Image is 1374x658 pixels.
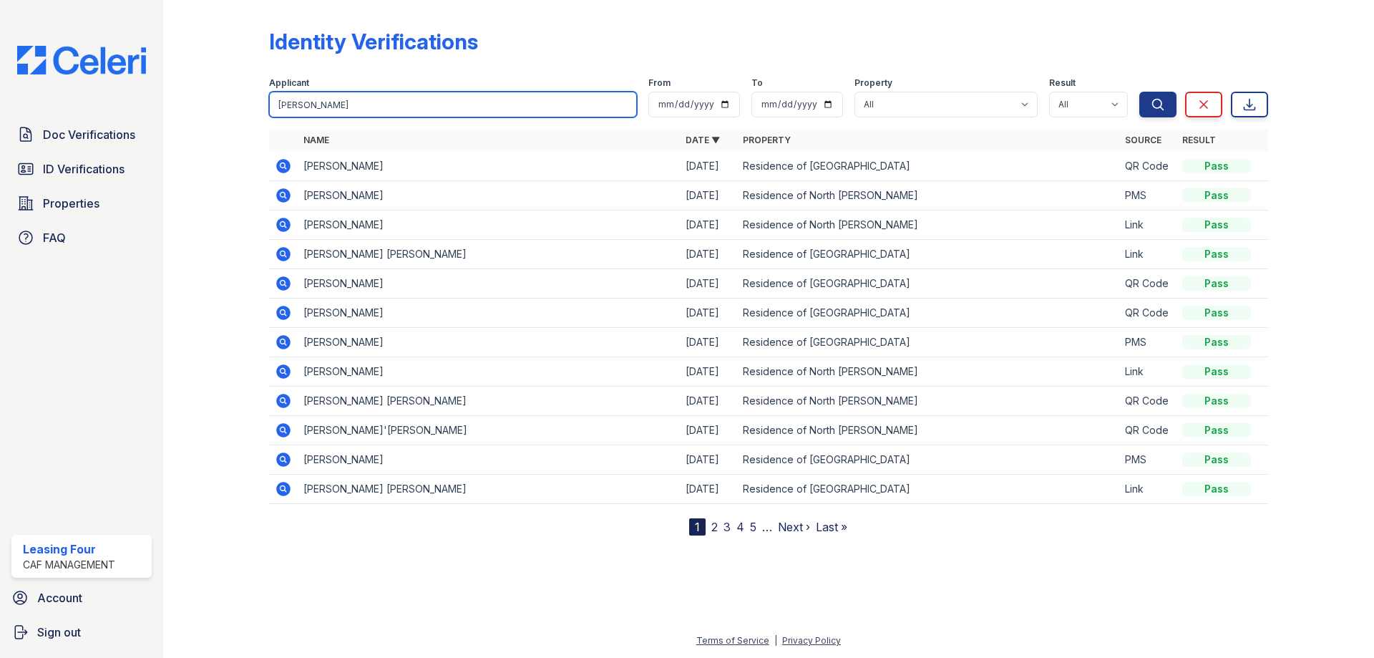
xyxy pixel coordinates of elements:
[680,445,737,475] td: [DATE]
[689,518,706,536] div: 1
[298,387,680,416] td: [PERSON_NAME] [PERSON_NAME]
[1182,276,1251,291] div: Pass
[269,77,309,89] label: Applicant
[782,635,841,646] a: Privacy Policy
[743,135,791,145] a: Property
[736,520,744,534] a: 4
[298,357,680,387] td: [PERSON_NAME]
[762,518,772,536] span: …
[1182,306,1251,320] div: Pass
[1182,335,1251,349] div: Pass
[680,416,737,445] td: [DATE]
[6,46,157,74] img: CE_Logo_Blue-a8612792a0a2168367f1c8372b55b34899dd931a85d93a1a3d3e32e68fde9ad4.png
[680,299,737,328] td: [DATE]
[298,211,680,240] td: [PERSON_NAME]
[11,223,152,252] a: FAQ
[298,269,680,299] td: [PERSON_NAME]
[1119,269,1176,299] td: QR Code
[1182,247,1251,261] div: Pass
[737,416,1119,445] td: Residence of North [PERSON_NAME]
[43,126,135,143] span: Doc Verifications
[1182,188,1251,203] div: Pass
[680,152,737,181] td: [DATE]
[737,357,1119,387] td: Residence of North [PERSON_NAME]
[1119,240,1176,269] td: Link
[11,189,152,218] a: Properties
[1119,357,1176,387] td: Link
[648,77,671,89] label: From
[1119,211,1176,240] td: Link
[298,240,680,269] td: [PERSON_NAME] [PERSON_NAME]
[737,211,1119,240] td: Residence of North [PERSON_NAME]
[680,475,737,504] td: [DATE]
[6,618,157,647] a: Sign out
[751,77,763,89] label: To
[1182,482,1251,496] div: Pass
[1119,416,1176,445] td: QR Code
[1182,218,1251,232] div: Pass
[1049,77,1076,89] label: Result
[1119,328,1176,357] td: PMS
[298,299,680,328] td: [PERSON_NAME]
[1119,387,1176,416] td: QR Code
[680,181,737,211] td: [DATE]
[1182,364,1251,379] div: Pass
[737,269,1119,299] td: Residence of [GEOGRAPHIC_DATA]
[737,299,1119,328] td: Residence of [GEOGRAPHIC_DATA]
[711,520,718,534] a: 2
[298,152,680,181] td: [PERSON_NAME]
[686,135,720,145] a: Date ▼
[778,520,810,534] a: Next ›
[750,520,756,534] a: 5
[43,195,99,212] span: Properties
[1182,423,1251,437] div: Pass
[680,240,737,269] td: [DATE]
[737,328,1119,357] td: Residence of [GEOGRAPHIC_DATA]
[298,475,680,504] td: [PERSON_NAME] [PERSON_NAME]
[11,155,152,183] a: ID Verifications
[1182,135,1216,145] a: Result
[269,29,478,54] div: Identity Verifications
[737,240,1119,269] td: Residence of [GEOGRAPHIC_DATA]
[23,541,115,558] div: Leasing Four
[680,387,737,416] td: [DATE]
[680,357,737,387] td: [DATE]
[1119,181,1176,211] td: PMS
[1182,453,1251,467] div: Pass
[43,160,125,178] span: ID Verifications
[43,229,66,246] span: FAQ
[23,558,115,572] div: CAF Management
[816,520,847,534] a: Last »
[1182,394,1251,408] div: Pass
[737,152,1119,181] td: Residence of [GEOGRAPHIC_DATA]
[298,181,680,211] td: [PERSON_NAME]
[680,328,737,357] td: [DATE]
[1119,445,1176,475] td: PMS
[1182,159,1251,173] div: Pass
[1119,152,1176,181] td: QR Code
[696,635,769,646] a: Terms of Service
[737,445,1119,475] td: Residence of [GEOGRAPHIC_DATA]
[737,387,1119,416] td: Residence of North [PERSON_NAME]
[303,135,329,145] a: Name
[774,635,777,646] div: |
[723,520,731,534] a: 3
[6,584,157,612] a: Account
[854,77,892,89] label: Property
[1119,475,1176,504] td: Link
[1125,135,1161,145] a: Source
[737,181,1119,211] td: Residence of North [PERSON_NAME]
[1119,299,1176,328] td: QR Code
[37,624,81,641] span: Sign out
[680,269,737,299] td: [DATE]
[269,92,637,117] input: Search by name or phone number
[298,445,680,475] td: [PERSON_NAME]
[298,328,680,357] td: [PERSON_NAME]
[11,120,152,149] a: Doc Verifications
[37,589,82,606] span: Account
[737,475,1119,504] td: Residence of [GEOGRAPHIC_DATA]
[680,211,737,240] td: [DATE]
[298,416,680,445] td: [PERSON_NAME]'[PERSON_NAME]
